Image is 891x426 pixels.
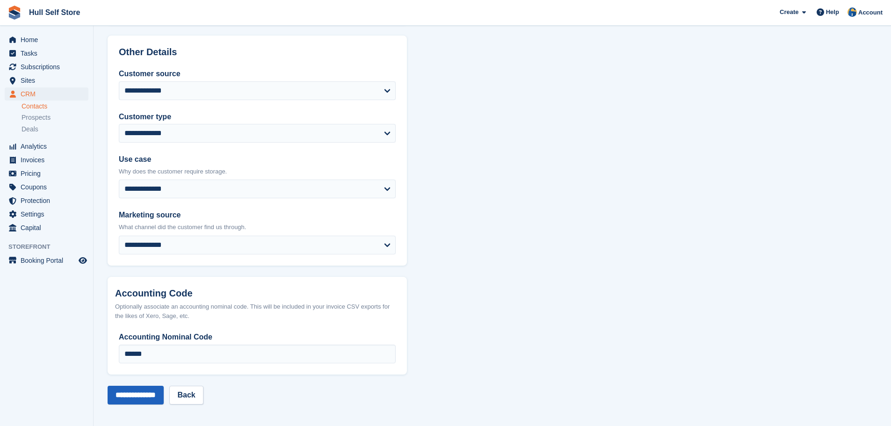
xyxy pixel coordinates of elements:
a: Prospects [22,113,88,123]
a: Preview store [77,255,88,266]
a: menu [5,208,88,221]
span: Protection [21,194,77,207]
a: Deals [22,124,88,134]
span: Booking Portal [21,254,77,267]
span: Help [826,7,839,17]
label: Marketing source [119,209,396,221]
span: Pricing [21,167,77,180]
a: menu [5,87,88,101]
a: menu [5,153,88,166]
a: menu [5,33,88,46]
p: What channel did the customer find us through. [119,223,396,232]
img: stora-icon-8386f47178a22dfd0bd8f6a31ec36ba5ce8667c1dd55bd0f319d3a0aa187defe.svg [7,6,22,20]
span: Settings [21,208,77,221]
a: menu [5,194,88,207]
a: menu [5,47,88,60]
a: menu [5,60,88,73]
span: Tasks [21,47,77,60]
h2: Other Details [119,47,396,58]
a: Hull Self Store [25,5,84,20]
span: Capital [21,221,77,234]
span: Prospects [22,113,51,122]
span: Coupons [21,181,77,194]
a: menu [5,254,88,267]
a: menu [5,221,88,234]
label: Customer source [119,68,396,79]
span: Storefront [8,242,93,252]
span: Deals [22,125,38,134]
label: Customer type [119,111,396,123]
span: Analytics [21,140,77,153]
a: menu [5,74,88,87]
img: Hull Self Store [848,7,857,17]
label: Use case [119,154,396,165]
span: Home [21,33,77,46]
span: Invoices [21,153,77,166]
a: Back [169,386,203,404]
label: Accounting Nominal Code [119,332,396,343]
a: menu [5,167,88,180]
a: menu [5,140,88,153]
span: CRM [21,87,77,101]
h2: Accounting Code [115,288,399,299]
div: Optionally associate an accounting nominal code. This will be included in your invoice CSV export... [115,302,399,320]
span: Create [780,7,798,17]
a: Contacts [22,102,88,111]
span: Sites [21,74,77,87]
p: Why does the customer require storage. [119,167,396,176]
span: Account [858,8,883,17]
a: menu [5,181,88,194]
span: Subscriptions [21,60,77,73]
